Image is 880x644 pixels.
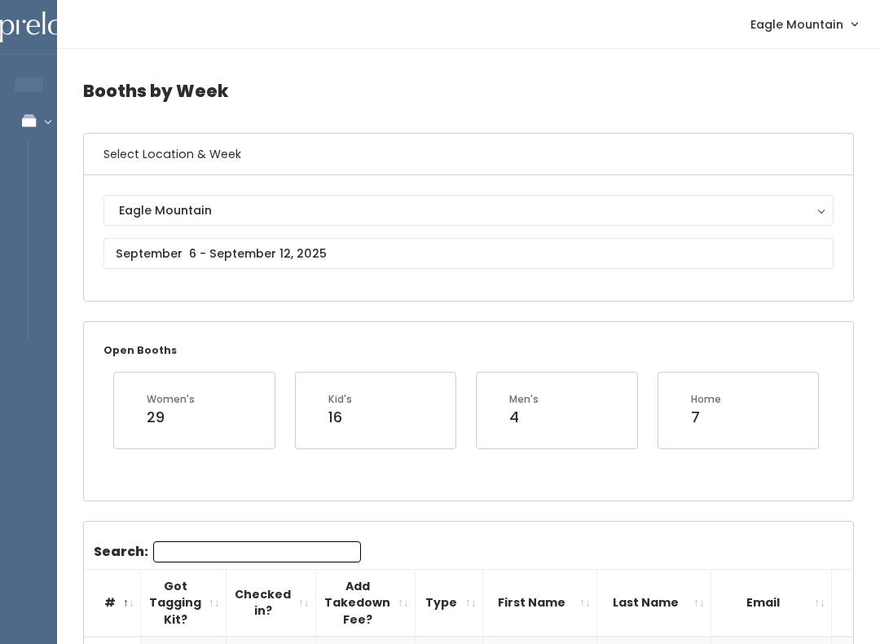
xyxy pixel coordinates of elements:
[328,392,352,407] div: Kid's
[416,569,483,637] th: Type: activate to sort column ascending
[597,569,711,637] th: Last Name: activate to sort column ascending
[103,195,834,226] button: Eagle Mountain
[483,569,597,637] th: First Name: activate to sort column ascending
[94,541,361,562] label: Search:
[227,569,316,637] th: Checked in?: activate to sort column ascending
[328,407,352,428] div: 16
[83,68,854,113] h4: Booths by Week
[711,569,832,637] th: Email: activate to sort column ascending
[509,392,539,407] div: Men's
[84,569,141,637] th: #: activate to sort column descending
[147,392,195,407] div: Women's
[141,569,227,637] th: Got Tagging Kit?: activate to sort column ascending
[691,407,721,428] div: 7
[153,541,361,562] input: Search:
[103,238,834,269] input: September 6 - September 12, 2025
[734,7,873,42] a: Eagle Mountain
[119,201,818,219] div: Eagle Mountain
[691,392,721,407] div: Home
[147,407,195,428] div: 29
[84,134,853,175] h6: Select Location & Week
[103,343,177,357] small: Open Booths
[509,407,539,428] div: 4
[316,569,416,637] th: Add Takedown Fee?: activate to sort column ascending
[750,15,843,33] span: Eagle Mountain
